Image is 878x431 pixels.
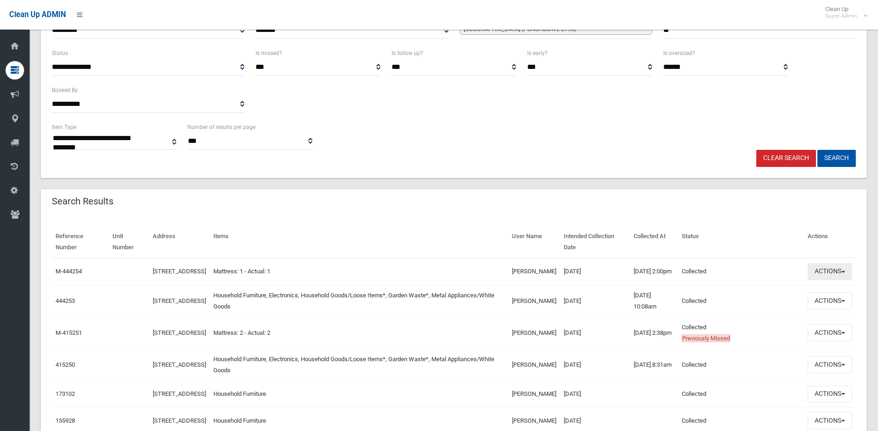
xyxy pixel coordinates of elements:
[52,122,76,132] label: Item Type
[560,258,630,285] td: [DATE]
[508,317,560,349] td: [PERSON_NAME]
[527,48,548,58] label: Is early?
[210,349,508,381] td: Household Furniture, Electronics, Household Goods/Loose Items*, Garden Waste*, Metal Appliances/W...
[52,226,109,258] th: Reference Number
[678,349,804,381] td: Collected
[808,412,852,429] button: Actions
[9,10,66,19] span: Clean Up ADMIN
[392,48,423,58] label: Is follow up?
[210,285,508,317] td: Household Furniture, Electronics, Household Goods/Loose Items*, Garden Waste*, Metal Appliances/W...
[153,329,206,336] a: [STREET_ADDRESS]
[153,297,206,304] a: [STREET_ADDRESS]
[808,386,852,403] button: Actions
[560,349,630,381] td: [DATE]
[804,226,856,258] th: Actions
[210,381,508,407] td: Household Furniture
[109,226,149,258] th: Unit Number
[508,258,560,285] td: [PERSON_NAME]
[560,226,630,258] th: Intended Collection Date
[56,297,75,304] a: 444253
[663,48,695,58] label: Is oversized?
[630,285,678,317] td: [DATE] 10:08am
[508,285,560,317] td: [PERSON_NAME]
[821,6,866,19] span: Clean Up
[508,381,560,407] td: [PERSON_NAME]
[153,361,206,368] a: [STREET_ADDRESS]
[56,417,75,424] a: 155928
[56,268,82,275] a: M-444254
[756,150,816,167] a: Clear Search
[630,317,678,349] td: [DATE] 2:38pm
[153,390,206,397] a: [STREET_ADDRESS]
[56,361,75,368] a: 415250
[825,12,857,19] small: Super Admin
[630,349,678,381] td: [DATE] 8:31am
[560,381,630,407] td: [DATE]
[41,192,125,210] header: Search Results
[678,317,804,349] td: Collected
[560,317,630,349] td: [DATE]
[56,329,82,336] a: M-415251
[808,356,852,373] button: Actions
[817,150,856,167] button: Search
[508,349,560,381] td: [PERSON_NAME]
[210,258,508,285] td: Mattress: 1 - Actual: 1
[52,48,68,58] label: Status
[56,390,75,397] a: 173102
[153,417,206,424] a: [STREET_ADDRESS]
[630,258,678,285] td: [DATE] 2:00pm
[808,292,852,309] button: Actions
[187,122,255,132] label: Number of results per page
[508,226,560,258] th: User Name
[210,317,508,349] td: Mattress: 2 - Actual: 2
[153,268,206,275] a: [STREET_ADDRESS]
[678,226,804,258] th: Status
[52,85,78,95] label: Booked By
[808,324,852,341] button: Actions
[630,226,678,258] th: Collected At
[678,258,804,285] td: Collected
[255,48,282,58] label: Is missed?
[808,263,852,280] button: Actions
[682,334,730,342] span: Previously Missed
[560,285,630,317] td: [DATE]
[678,381,804,407] td: Collected
[149,226,210,258] th: Address
[678,285,804,317] td: Collected
[210,226,508,258] th: Items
